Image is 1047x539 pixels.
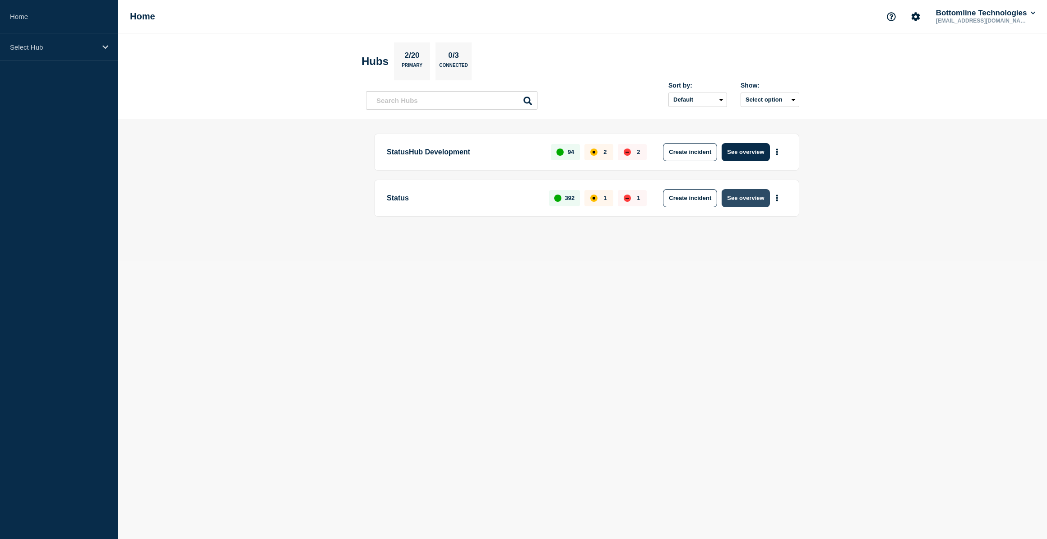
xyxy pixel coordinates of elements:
p: Select Hub [10,43,97,51]
p: 1 [637,195,640,201]
p: StatusHub Development [387,143,541,161]
div: Show: [741,82,799,89]
button: Account settings [906,7,925,26]
input: Search Hubs [366,91,537,110]
div: affected [590,195,598,202]
button: More actions [771,144,783,160]
p: 94 [568,149,574,155]
p: 0/3 [445,51,463,63]
p: [EMAIL_ADDRESS][DOMAIN_NAME] [934,18,1028,24]
button: Support [882,7,901,26]
h1: Home [130,11,155,22]
p: Status [387,189,539,207]
h2: Hubs [361,55,389,68]
button: More actions [771,190,783,206]
div: Sort by: [668,82,727,89]
div: up [554,195,561,202]
button: Create incident [663,143,717,161]
select: Sort by [668,93,727,107]
button: See overview [722,189,769,207]
p: 1 [603,195,607,201]
p: 392 [565,195,575,201]
div: up [556,149,564,156]
div: affected [590,149,598,156]
button: Bottomline Technologies [934,9,1037,18]
div: down [624,149,631,156]
p: Primary [402,63,422,72]
p: Connected [439,63,468,72]
button: Create incident [663,189,717,207]
p: 2 [637,149,640,155]
p: 2 [603,149,607,155]
button: Select option [741,93,799,107]
p: 2/20 [401,51,423,63]
div: down [624,195,631,202]
button: See overview [722,143,769,161]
